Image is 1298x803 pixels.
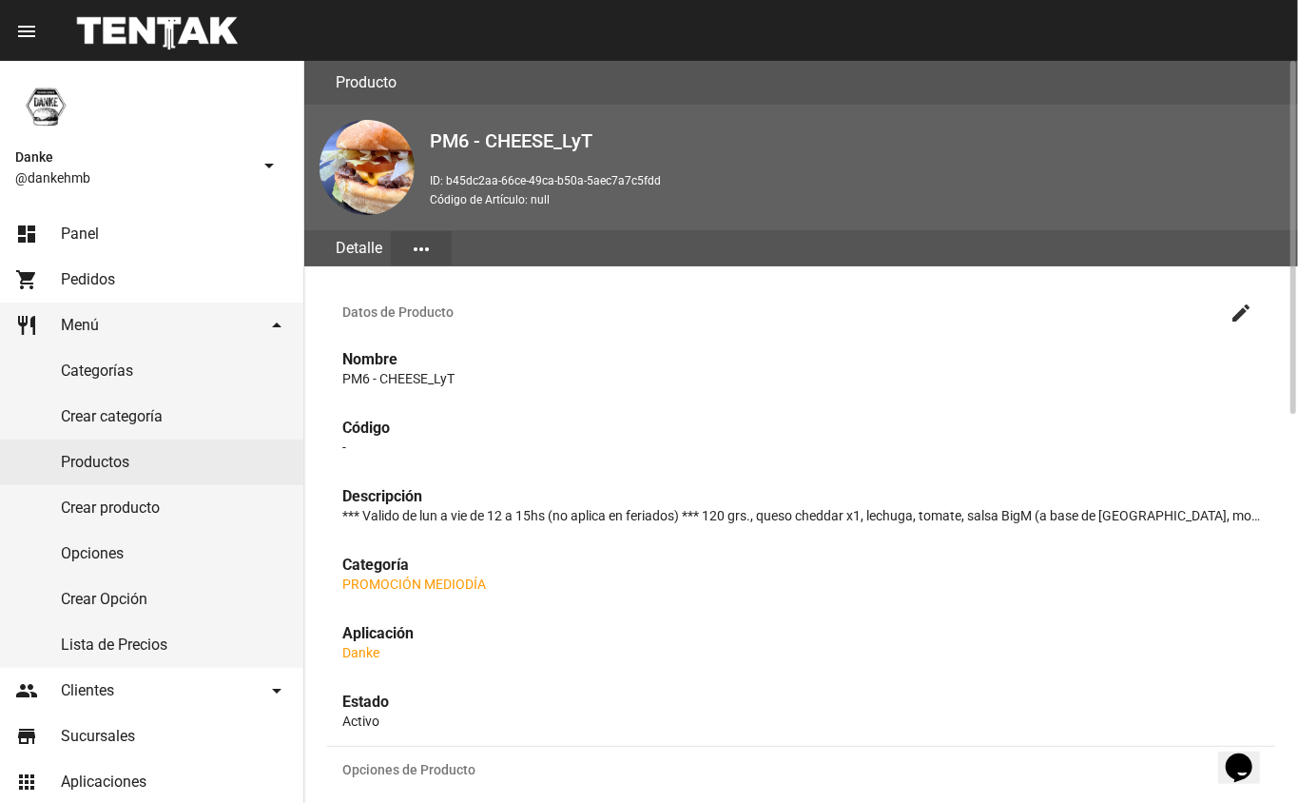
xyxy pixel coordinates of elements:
[15,146,250,168] span: Danke
[1230,302,1252,324] mat-icon: create
[61,316,99,335] span: Menú
[342,645,379,660] a: Danke
[430,126,1283,156] h2: PM6 - CHEESE_LyT
[15,20,38,43] mat-icon: menu
[342,487,422,505] strong: Descripción
[15,76,76,137] img: 1d4517d0-56da-456b-81f5-6111ccf01445.png
[327,230,391,266] div: Detalle
[61,773,146,792] span: Aplicaciones
[15,679,38,702] mat-icon: people
[430,171,1283,190] p: ID: b45dc2aa-66ce-49ca-b50a-5aec7a7c5fdd
[342,556,409,574] strong: Categoría
[342,712,1260,731] p: Activo
[61,225,99,244] span: Panel
[15,725,38,748] mat-icon: store
[342,577,486,592] a: PROMOCIÓN MEDIODÍA
[61,270,115,289] span: Pedidos
[320,120,415,215] img: f4fd4fc5-1d0f-45c4-b852-86da81b46df0.png
[265,314,288,337] mat-icon: arrow_drop_down
[342,438,1260,457] p: -
[15,314,38,337] mat-icon: restaurant
[1218,727,1279,784] iframe: chat widget
[391,231,452,265] button: Elegir sección
[430,190,1283,209] p: Código de Artículo: null
[61,727,135,746] span: Sucursales
[336,69,397,96] h3: Producto
[342,624,414,642] strong: Aplicación
[342,304,1222,320] span: Datos de Producto
[342,369,1260,388] p: PM6 - CHEESE_LyT
[342,762,1222,777] span: Opciones de Producto
[15,223,38,245] mat-icon: dashboard
[342,350,397,368] strong: Nombre
[61,681,114,700] span: Clientes
[342,506,1260,525] p: *** Valido de lun a vie de 12 a 15hs (no aplica en feriados) *** 120 grs., queso cheddar x1, lech...
[1222,293,1260,331] button: Editar
[15,771,38,793] mat-icon: apps
[15,268,38,291] mat-icon: shopping_cart
[265,679,288,702] mat-icon: arrow_drop_down
[15,168,250,187] span: @dankehmb
[342,419,390,437] strong: Código
[410,238,433,261] mat-icon: more_horiz
[342,693,389,711] strong: Estado
[258,154,281,177] mat-icon: arrow_drop_down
